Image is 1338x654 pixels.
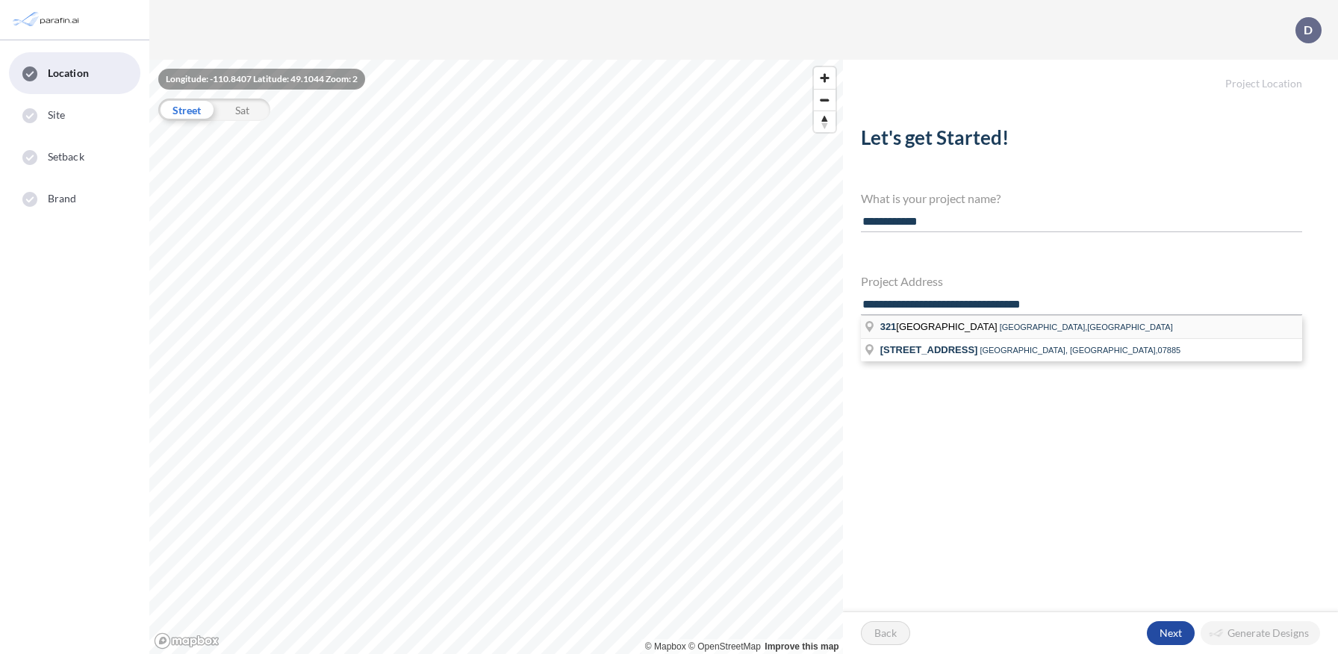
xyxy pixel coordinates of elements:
span: Setback [48,149,84,164]
span: [GEOGRAPHIC_DATA], [GEOGRAPHIC_DATA],07885 [980,346,1180,355]
h5: Project Location [843,60,1338,90]
span: [GEOGRAPHIC_DATA],[GEOGRAPHIC_DATA] [1000,323,1173,331]
h2: Let's get Started! [861,126,1302,155]
span: [STREET_ADDRESS] [880,344,978,355]
span: Zoom out [814,90,836,110]
a: Mapbox [645,641,686,652]
div: Street [158,99,214,121]
div: Longitude: -110.8407 Latitude: 49.1044 Zoom: 2 [158,69,365,90]
h4: What is your project name? [861,191,1302,205]
span: Site [48,108,65,122]
button: Next [1147,621,1195,645]
button: Zoom out [814,89,836,110]
span: Location [48,66,89,81]
span: [GEOGRAPHIC_DATA] [880,321,1000,332]
canvas: Map [149,60,843,654]
span: 321 [880,321,897,332]
button: Reset bearing to north [814,110,836,132]
a: Mapbox homepage [154,632,220,650]
a: OpenStreetMap [688,641,761,652]
p: D [1304,23,1313,37]
p: Next [1160,626,1182,641]
img: Parafin [11,6,84,34]
h4: Project Address [861,274,1302,288]
div: Sat [214,99,270,121]
a: Improve this map [765,641,838,652]
span: Brand [48,191,77,206]
button: Zoom in [814,67,836,89]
